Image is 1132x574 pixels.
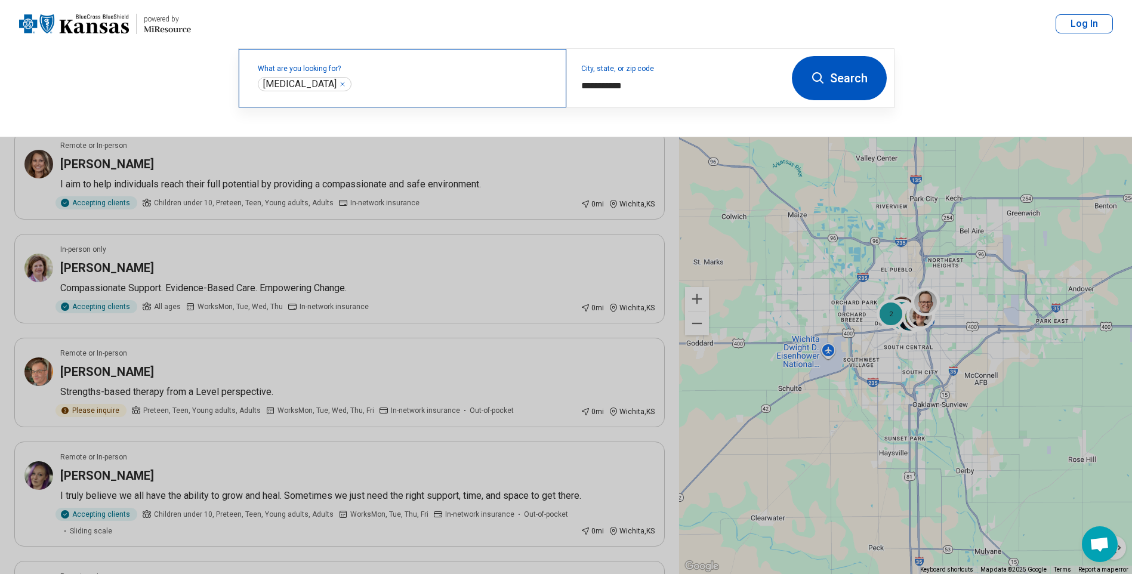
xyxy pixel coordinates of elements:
[258,65,552,72] label: What are you looking for?
[1082,526,1118,562] a: Open chat
[19,10,191,38] a: Blue Cross Blue Shield Kansaspowered by
[339,81,346,88] button: Autism
[263,78,337,90] span: [MEDICAL_DATA]
[19,10,129,38] img: Blue Cross Blue Shield Kansas
[792,56,887,100] button: Search
[1056,14,1113,33] button: Log In
[144,14,191,24] div: powered by
[258,77,351,91] div: Autism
